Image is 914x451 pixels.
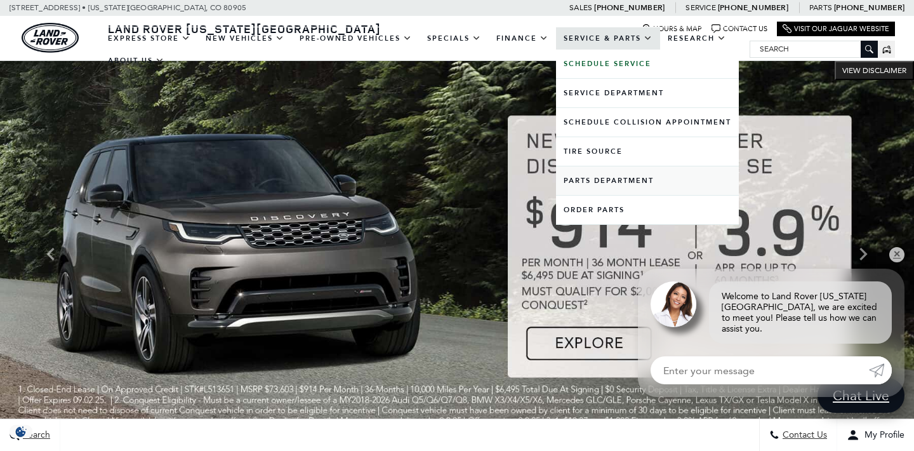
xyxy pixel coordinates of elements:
a: Parts Department [556,166,739,195]
img: Land Rover [22,23,79,53]
a: Order Parts [556,196,739,224]
b: Schedule Service [564,59,651,69]
a: About Us [100,50,172,72]
a: Specials [420,27,489,50]
div: Welcome to Land Rover [US_STATE][GEOGRAPHIC_DATA], we are excited to meet you! Please tell us how... [709,281,892,344]
section: Click to Open Cookie Consent Modal [6,425,36,438]
img: Opt-Out Icon [6,425,36,438]
a: Visit Our Jaguar Website [783,24,889,34]
button: VIEW DISCLAIMER [835,61,914,80]
a: Schedule Collision Appointment [556,108,739,137]
input: Enter your message [651,356,869,384]
a: [PHONE_NUMBER] [594,3,665,13]
span: My Profile [859,430,904,441]
a: Service Department [556,79,739,107]
nav: Main Navigation [100,27,750,72]
input: Search [750,41,877,57]
a: Land Rover [US_STATE][GEOGRAPHIC_DATA] [100,21,388,36]
span: Service [685,3,715,12]
a: New Vehicles [198,27,292,50]
a: EXPRESS STORE [100,27,198,50]
a: Research [660,27,734,50]
a: Contact Us [712,24,767,34]
img: Agent profile photo [651,281,696,327]
span: Land Rover [US_STATE][GEOGRAPHIC_DATA] [108,21,381,36]
a: Submit [869,356,892,384]
a: Service & Parts [556,27,660,50]
span: Contact Us [779,430,827,441]
a: [PHONE_NUMBER] [834,3,904,13]
a: Hours & Map [642,24,702,34]
a: [STREET_ADDRESS] • [US_STATE][GEOGRAPHIC_DATA], CO 80905 [10,3,246,12]
a: Tire Source [556,137,739,166]
div: Previous [38,235,63,273]
a: [PHONE_NUMBER] [718,3,788,13]
span: Parts [809,3,832,12]
button: Open user profile menu [837,419,914,451]
a: Finance [489,27,556,50]
a: Pre-Owned Vehicles [292,27,420,50]
span: VIEW DISCLAIMER [842,65,906,76]
span: Sales [569,3,592,12]
a: land-rover [22,23,79,53]
div: Next [851,235,876,273]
